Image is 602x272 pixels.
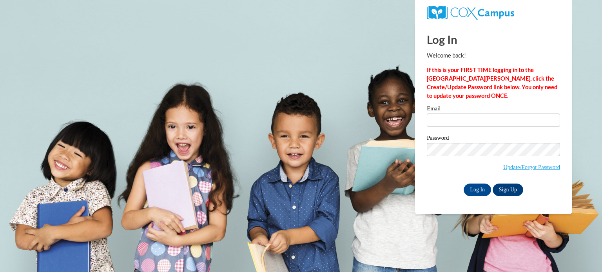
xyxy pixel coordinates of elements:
[427,51,560,60] p: Welcome back!
[427,135,560,143] label: Password
[427,67,557,99] strong: If this is your FIRST TIME logging in to the [GEOGRAPHIC_DATA][PERSON_NAME], click the Create/Upd...
[427,31,560,47] h1: Log In
[427,9,514,16] a: COX Campus
[427,6,514,20] img: COX Campus
[503,164,560,170] a: Update/Forgot Password
[464,184,491,196] input: Log In
[493,184,523,196] a: Sign Up
[427,106,560,113] label: Email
